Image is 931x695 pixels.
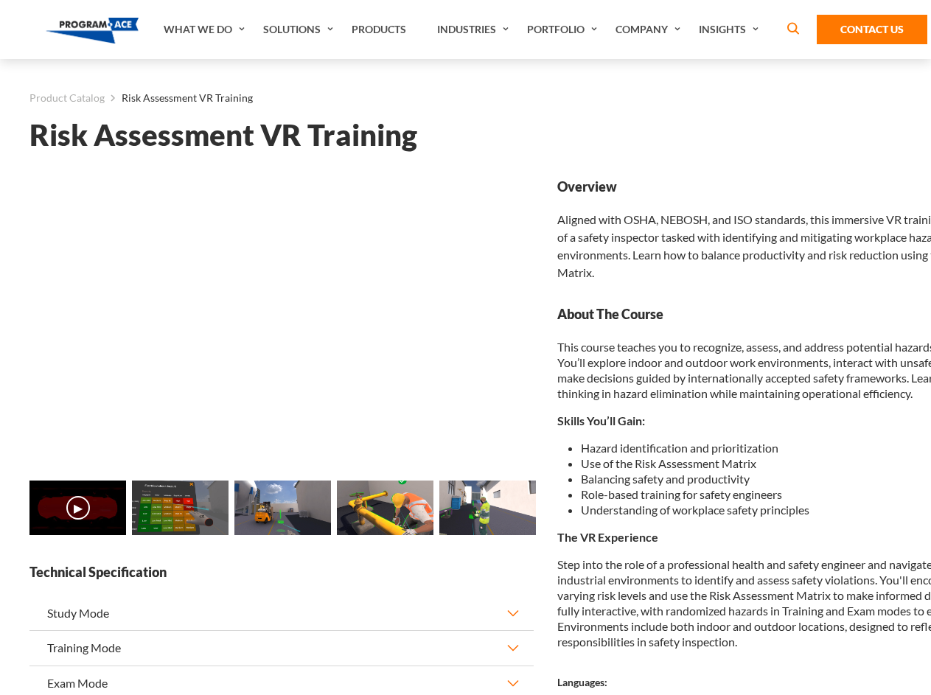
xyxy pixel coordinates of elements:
img: Risk Assessment VR Training - Video 0 [29,481,126,535]
button: Study Mode [29,596,534,630]
strong: Languages: [557,676,607,688]
a: Contact Us [817,15,927,44]
button: ▶ [66,496,90,520]
img: Risk Assessment VR Training - Preview 1 [132,481,229,535]
li: Risk Assessment VR Training [105,88,253,108]
img: Risk Assessment VR Training - Preview 4 [439,481,536,535]
img: Risk Assessment VR Training - Preview 3 [337,481,433,535]
img: Risk Assessment VR Training - Preview 2 [234,481,331,535]
strong: Technical Specification [29,563,534,582]
iframe: Risk Assessment VR Training - Video 0 [29,178,534,461]
button: Training Mode [29,631,534,665]
a: Product Catalog [29,88,105,108]
img: Program-Ace [46,18,139,43]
